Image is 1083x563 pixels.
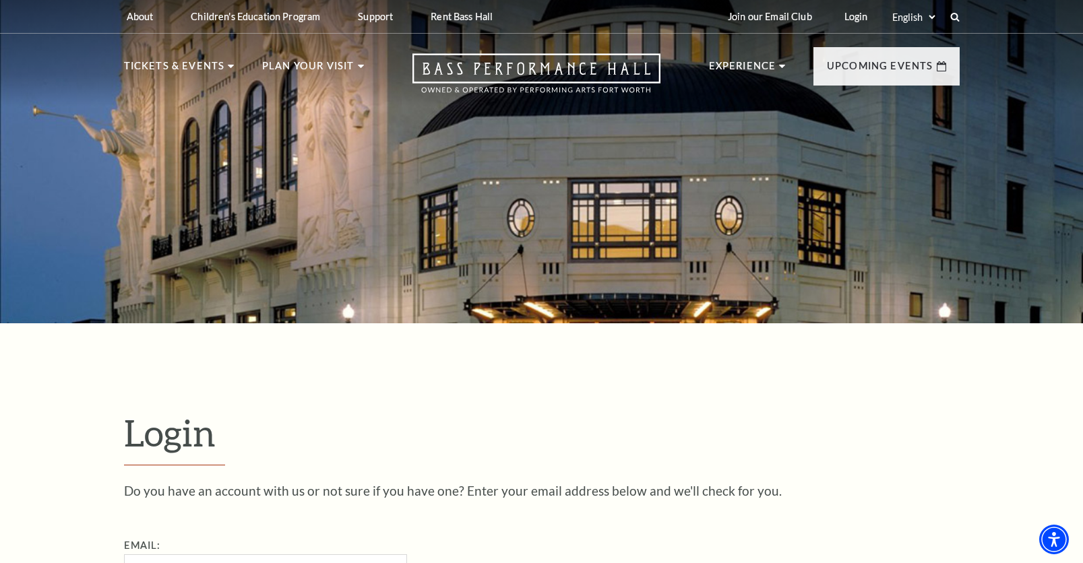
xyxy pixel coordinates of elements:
[709,58,776,82] p: Experience
[358,11,393,22] p: Support
[124,58,225,82] p: Tickets & Events
[1039,525,1069,554] div: Accessibility Menu
[124,539,161,551] label: Email:
[191,11,320,22] p: Children's Education Program
[827,58,933,82] p: Upcoming Events
[124,411,216,454] span: Login
[890,11,937,24] select: Select:
[127,11,154,22] p: About
[431,11,493,22] p: Rent Bass Hall
[262,58,354,82] p: Plan Your Visit
[124,484,960,497] p: Do you have an account with us or not sure if you have one? Enter your email address below and we...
